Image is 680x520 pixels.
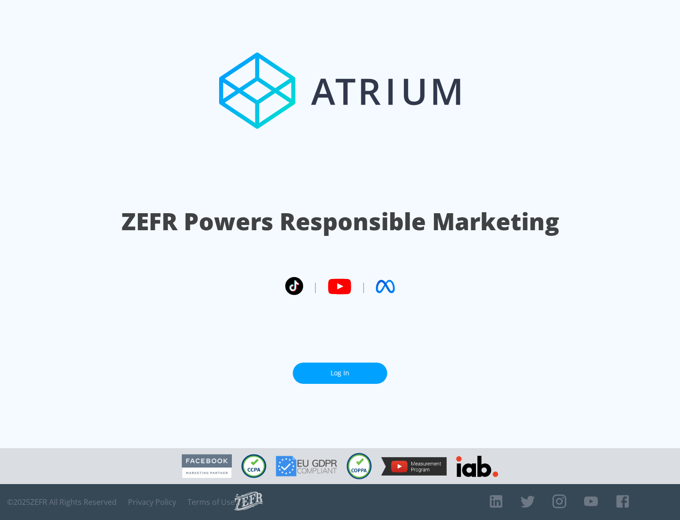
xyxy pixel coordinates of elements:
a: Privacy Policy [128,497,176,507]
a: Log In [293,363,387,384]
span: © 2025 ZEFR All Rights Reserved [7,497,117,507]
h1: ZEFR Powers Responsible Marketing [121,205,559,238]
img: CCPA Compliant [241,454,266,478]
span: | [361,279,366,294]
a: Terms of Use [187,497,235,507]
img: GDPR Compliant [276,456,337,477]
img: YouTube Measurement Program [381,457,447,476]
img: IAB [456,456,498,477]
span: | [313,279,318,294]
img: COPPA Compliant [347,453,372,479]
img: Facebook Marketing Partner [182,454,232,478]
